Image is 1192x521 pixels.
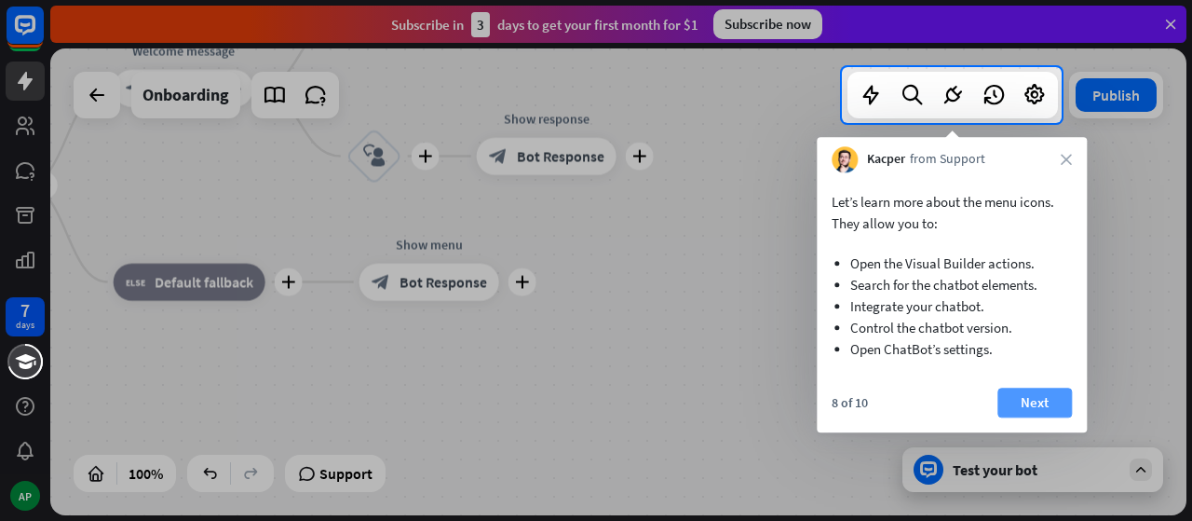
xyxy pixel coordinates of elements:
li: Search for the chatbot elements. [850,274,1053,295]
button: Open LiveChat chat widget [15,7,71,63]
span: from Support [910,151,985,170]
li: Open the Visual Builder actions. [850,253,1053,274]
p: Let’s learn more about the menu icons. They allow you to: [832,191,1072,234]
span: Kacper [867,151,905,170]
li: Integrate your chatbot. [850,295,1053,317]
i: close [1061,154,1072,165]
button: Next [997,388,1072,418]
li: Open ChatBot’s settings. [850,338,1053,360]
div: 8 of 10 [832,394,868,411]
li: Control the chatbot version. [850,317,1053,338]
